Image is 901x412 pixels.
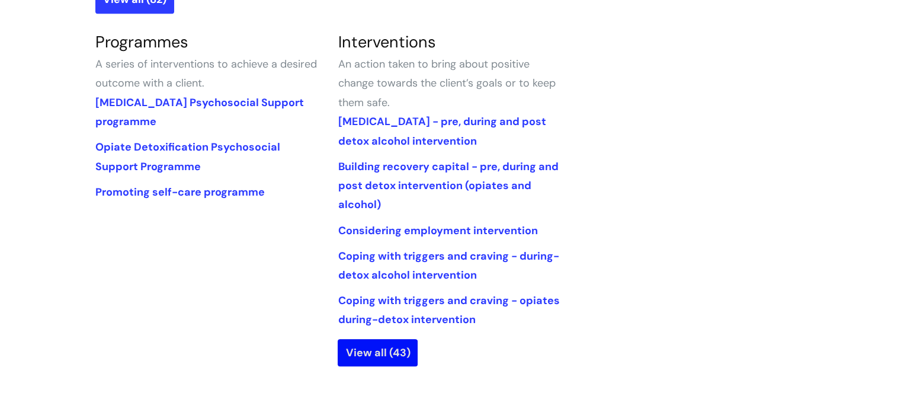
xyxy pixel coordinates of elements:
[338,249,559,282] a: Coping with triggers and craving - during-detox alcohol intervention
[95,140,280,173] a: Opiate Detoxification Psychosocial Support Programme
[338,114,546,148] a: [MEDICAL_DATA] - pre, during and post detox alcohol intervention
[338,339,418,366] a: View all (43)
[338,57,555,110] span: An action taken to bring about positive change towards the client’s goals or to keep them safe.
[338,31,435,52] a: Interventions
[95,95,304,129] a: [MEDICAL_DATA] Psychosocial Support programme
[95,57,317,90] span: A series of interventions to achieve a desired outcome with a client.
[95,31,188,52] a: Programmes
[338,293,559,327] a: Coping with triggers and craving - opiates during-detox intervention
[338,159,558,212] a: Building recovery capital - pre, during and post detox intervention (opiates and alcohol)
[338,223,537,238] a: Considering employment intervention
[95,185,265,199] a: Promoting self-care programme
